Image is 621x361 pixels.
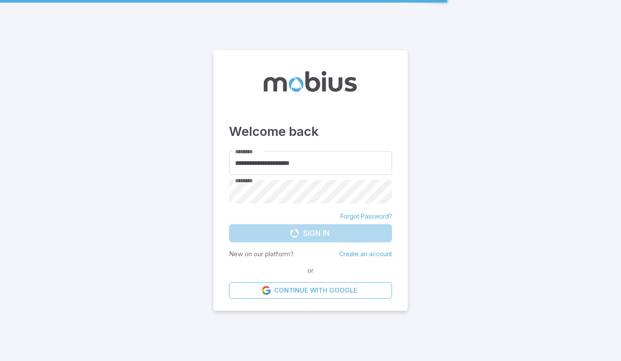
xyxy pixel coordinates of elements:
span: or [305,266,316,275]
a: Forgot Password? [340,212,392,221]
h3: Welcome back [229,122,392,141]
p: New on our platform? [229,249,294,259]
a: Create an account [339,250,392,258]
a: Continue with Google [229,282,392,299]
